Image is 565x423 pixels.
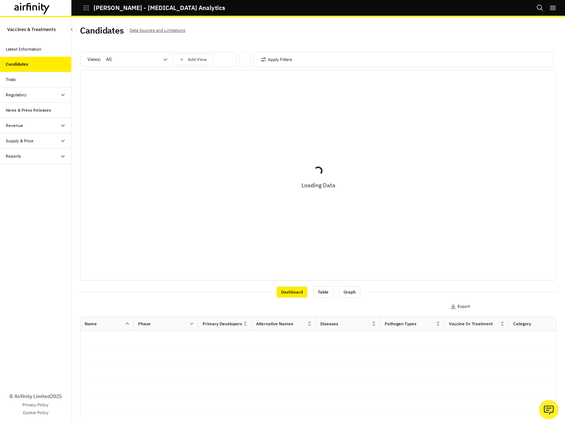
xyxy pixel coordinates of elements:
p: [PERSON_NAME] - [MEDICAL_DATA] Analytics [94,5,225,11]
h2: Candidates [80,25,124,36]
div: Reports [6,153,21,159]
div: Table [313,286,333,298]
div: News & Press Releases [6,107,51,113]
div: Supply & Price [6,138,34,144]
div: Graph [339,286,360,298]
div: Regulatory [6,92,26,98]
div: Primary Developers [202,321,242,327]
div: Dashboard [276,286,307,298]
button: Apply Filters [261,54,292,65]
a: Cookie Policy [23,409,49,416]
p: Vaccines & Treatments [7,23,56,36]
button: [PERSON_NAME] - [MEDICAL_DATA] Analytics [83,2,225,14]
div: Vaccine or Treatment [449,321,492,327]
div: Alternative Names [256,321,293,327]
button: Close Sidebar [67,25,76,34]
p: Export [457,304,470,309]
button: Ask our analysts [539,400,559,419]
button: Export [450,301,470,312]
div: Views: [87,54,213,65]
div: Name [85,321,97,327]
div: Diseases [320,321,338,327]
div: Category [513,321,531,327]
div: Revenue [6,122,23,129]
div: Trials [6,76,16,83]
p: Add View [188,57,207,62]
div: Pathogen Types [385,321,416,327]
p: Loading Data [301,181,335,189]
a: Privacy Policy [22,402,49,408]
p: © Airfinity Limited 2025 [9,393,62,400]
div: Candidates [6,61,28,67]
div: Phase [138,321,151,327]
button: save changes [172,54,213,65]
p: Data Sources and Limitations [130,26,185,34]
div: Latest Information [6,46,41,52]
button: Search [536,2,544,14]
